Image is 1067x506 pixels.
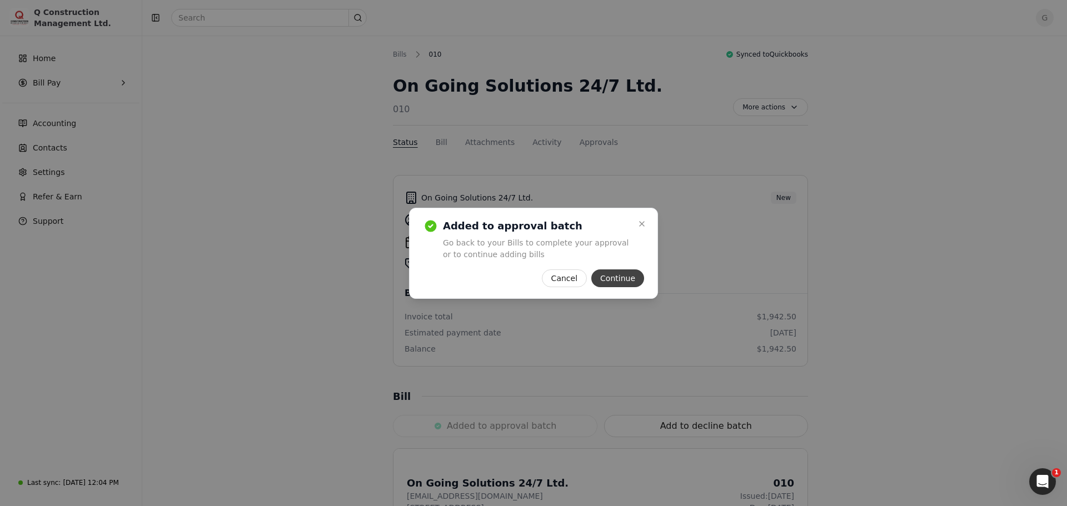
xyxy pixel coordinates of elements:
p: Go back to your Bills to complete your approval or to continue adding bills [443,237,631,260]
span: 1 [1052,468,1061,477]
h2: Added to approval batch [443,219,631,233]
button: Continue [591,269,644,287]
button: Cancel [542,269,587,287]
iframe: Intercom live chat [1029,468,1056,495]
